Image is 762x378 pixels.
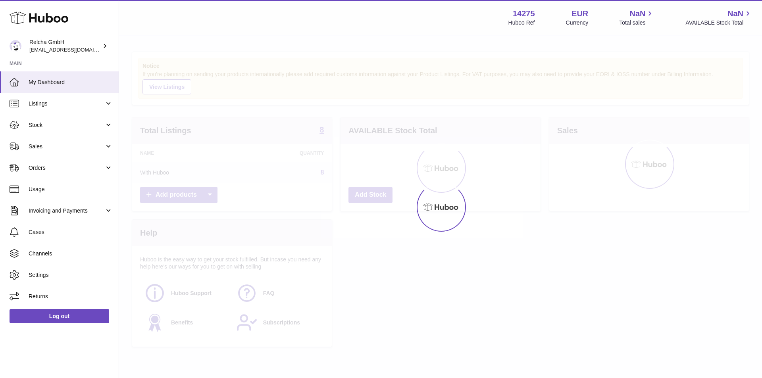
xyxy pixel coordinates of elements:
[571,8,588,19] strong: EUR
[29,164,104,172] span: Orders
[619,8,654,27] a: NaN Total sales
[29,38,101,54] div: Relcha GmbH
[508,19,535,27] div: Huboo Ref
[566,19,589,27] div: Currency
[29,228,113,236] span: Cases
[29,186,113,193] span: Usage
[29,293,113,300] span: Returns
[727,8,743,19] span: NaN
[29,121,104,129] span: Stock
[10,40,21,52] img: internalAdmin-14275@internal.huboo.com
[513,8,535,19] strong: 14275
[10,309,109,323] a: Log out
[29,100,104,107] span: Listings
[685,19,752,27] span: AVAILABLE Stock Total
[29,207,104,215] span: Invoicing and Payments
[619,19,654,27] span: Total sales
[29,143,104,150] span: Sales
[29,271,113,279] span: Settings
[29,250,113,257] span: Channels
[29,46,117,53] span: [EMAIL_ADDRESS][DOMAIN_NAME]
[685,8,752,27] a: NaN AVAILABLE Stock Total
[29,79,113,86] span: My Dashboard
[629,8,645,19] span: NaN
